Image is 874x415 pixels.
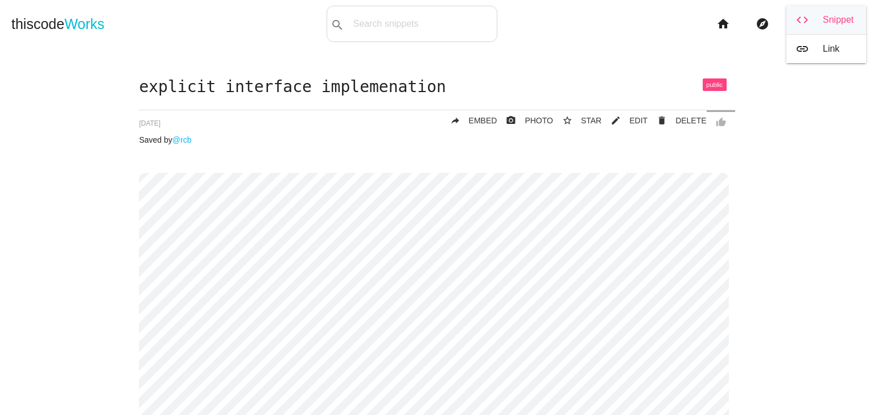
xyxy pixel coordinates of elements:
a: mode_editEDIT [601,110,648,131]
a: Delete Post [648,110,706,131]
button: star_borderSTAR [553,110,601,131]
a: photo_cameraPHOTO [497,110,553,131]
input: Search snippets [348,12,497,36]
i: code [795,14,809,26]
i: mode_edit [611,110,621,131]
a: @rcb [172,135,192,144]
i: photo_camera [506,110,516,131]
span: DELETE [675,116,706,125]
i: explore [756,6,769,42]
i: delete [657,110,667,131]
i: home [716,6,730,42]
a: thiscodeWorks [11,6,105,42]
a: linkLink [786,35,866,63]
span: EDIT [629,116,648,125]
span: STAR [581,116,601,125]
a: codeSnippet [786,6,866,34]
i: star_border [562,110,572,131]
i: reply [450,110,460,131]
a: replyEMBED [441,110,497,131]
button: search [327,6,348,42]
i: search [331,7,344,43]
p: Saved by [139,135,735,144]
span: [DATE] [139,119,160,127]
span: EMBED [469,116,497,125]
span: Works [64,16,104,32]
span: PHOTO [525,116,553,125]
i: link [795,43,809,55]
h1: explicit interface implemenation [139,78,735,96]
